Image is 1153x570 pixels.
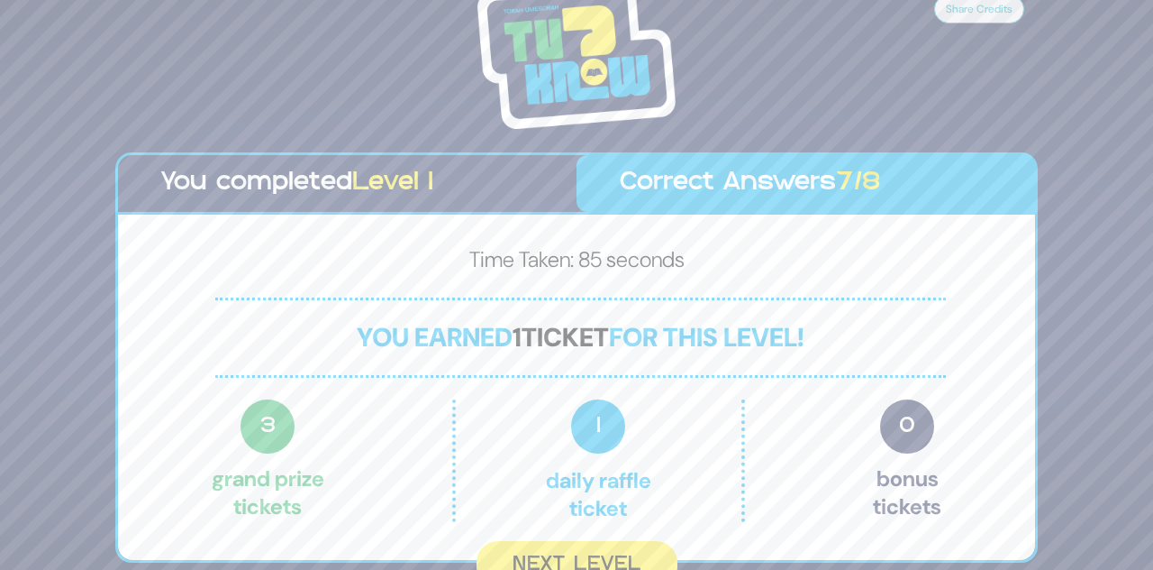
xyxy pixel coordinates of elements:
p: Grand Prize tickets [212,400,324,522]
p: Correct Answers [620,164,992,203]
span: 1 [513,320,522,354]
p: Daily Raffle ticket [494,400,703,522]
p: You completed [161,164,533,203]
span: Level 1 [352,171,433,195]
span: 0 [880,400,934,454]
p: Bonus tickets [873,400,941,522]
span: 1 [571,400,625,454]
span: You earned for this level! [357,320,804,354]
p: Time Taken: 85 seconds [147,244,1006,283]
span: 3 [241,400,295,454]
span: 7/8 [836,171,881,195]
span: ticket [522,320,609,354]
